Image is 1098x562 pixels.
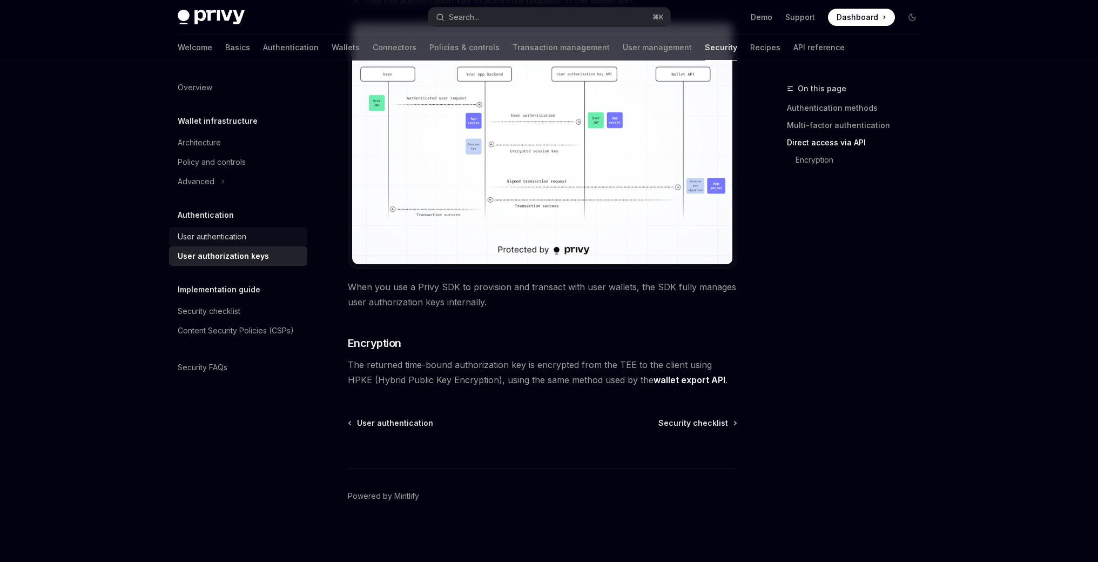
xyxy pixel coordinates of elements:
a: User authentication [169,227,307,246]
img: dark logo [178,10,245,25]
span: User authentication [357,418,433,429]
div: User authorization keys [178,250,269,263]
div: Security FAQs [178,361,227,374]
a: Support [785,12,815,23]
a: Architecture [169,133,307,152]
div: User authentication [178,230,246,243]
div: Architecture [178,136,221,149]
span: ⌘ K [652,13,664,22]
a: Powered by Mintlify [348,491,419,501]
a: Multi-factor authentication [787,117,929,134]
h5: Implementation guide [178,283,260,296]
a: API reference [793,35,845,61]
span: Security checklist [658,418,728,429]
div: Search... [449,11,479,24]
a: Dashboard [828,9,895,26]
a: User authorization keys [169,246,307,266]
button: Toggle Advanced section [169,172,307,191]
div: Policy and controls [178,156,246,169]
a: Overview [169,78,307,97]
a: Basics [225,35,250,61]
div: Overview [178,81,212,94]
h5: Authentication [178,209,234,222]
a: Policies & controls [429,35,500,61]
div: Content Security Policies (CSPs) [178,324,294,337]
span: The returned time-bound authorization key is encrypted from the TEE to the client using HPKE (Hyb... [348,357,737,387]
a: Transaction management [513,35,610,61]
a: Wallets [332,35,360,61]
a: Connectors [373,35,416,61]
a: User management [623,35,692,61]
a: Content Security Policies (CSPs) [169,321,307,340]
div: Advanced [178,175,214,188]
a: Encryption [787,151,929,169]
span: Encryption [348,336,401,351]
a: Direct access via API [787,134,929,151]
div: Security checklist [178,305,240,318]
a: Welcome [178,35,212,61]
a: Demo [751,12,772,23]
h5: Wallet infrastructure [178,115,258,128]
span: Dashboard [837,12,878,23]
span: When you use a Privy SDK to provision and transact with user wallets, the SDK fully manages user ... [348,279,737,310]
a: Authentication methods [787,99,929,117]
a: Security FAQs [169,358,307,377]
a: Security checklist [658,418,736,429]
a: Policy and controls [169,152,307,172]
a: Recipes [750,35,780,61]
img: Server-side user authorization keys [352,23,733,264]
a: Authentication [263,35,319,61]
button: Toggle dark mode [904,9,921,26]
span: On this page [798,82,846,95]
a: Security checklist [169,302,307,321]
a: wallet export API [654,374,725,386]
button: Open search [428,8,670,27]
a: Security [705,35,737,61]
a: User authentication [349,418,433,429]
